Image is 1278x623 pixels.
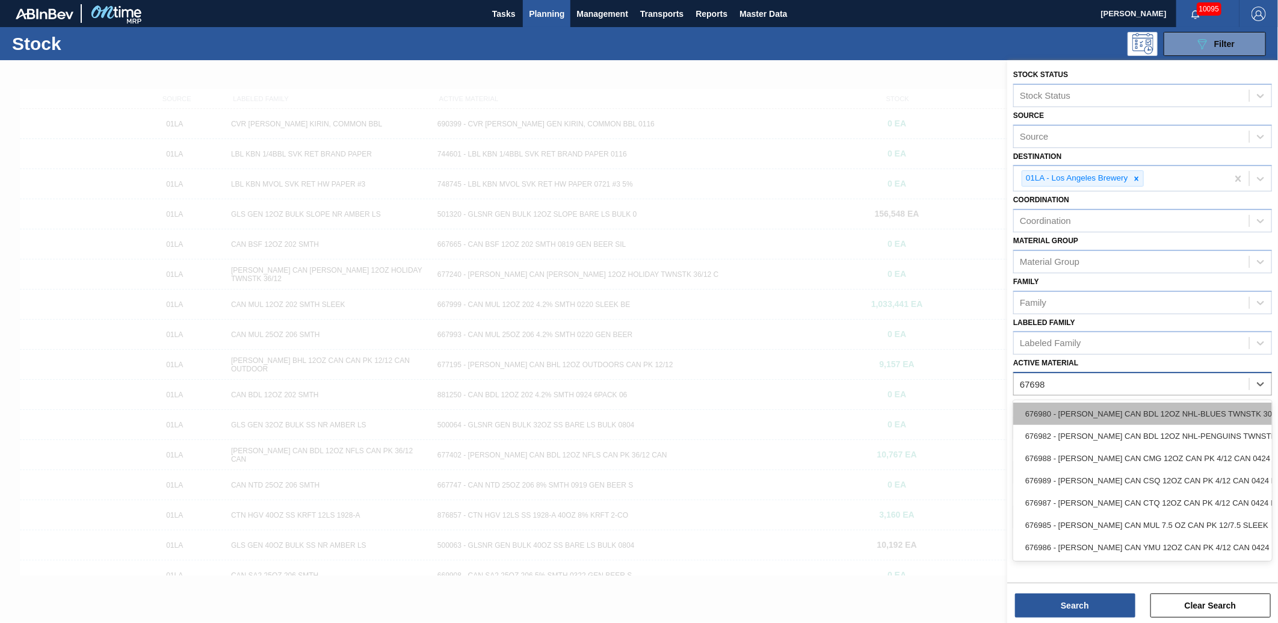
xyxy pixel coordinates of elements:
div: Material Group [1020,256,1079,267]
div: Source [1020,131,1049,141]
div: Labeled Family [1020,338,1081,349]
span: Management [576,7,628,21]
label: Active Material [1013,359,1078,367]
div: 676986 - [PERSON_NAME] CAN YMU 12OZ CAN PK 4/12 CAN 0424 B [1013,536,1272,559]
span: Master Data [739,7,787,21]
button: Notifications [1176,5,1215,22]
div: 01LA - Los Angeles Brewery [1022,171,1130,186]
button: Filter [1164,32,1266,56]
div: 676988 - [PERSON_NAME] CAN CMG 12OZ CAN PK 4/12 CAN 0424 B [1013,447,1272,470]
label: Coordination [1013,196,1069,204]
label: Destination [1013,152,1061,161]
div: 676985 - [PERSON_NAME] CAN MUL 7.5 OZ CAN PK 12/7.5 SLEEK [1013,514,1272,536]
div: Stock Status [1020,90,1070,101]
div: 676987 - [PERSON_NAME] CAN CTQ 12OZ CAN PK 4/12 CAN 0424 B [1013,492,1272,514]
label: Family [1013,277,1039,286]
img: Logout [1252,7,1266,21]
span: Filter [1214,39,1235,49]
span: Planning [529,7,564,21]
label: Stock Status [1013,70,1068,79]
span: 10095 [1197,2,1221,16]
label: Source [1013,111,1044,120]
div: 676980 - [PERSON_NAME] CAN BDL 12OZ NHL-BLUES TWNSTK 30/12 [1013,403,1272,425]
div: 676989 - [PERSON_NAME] CAN CSQ 12OZ CAN PK 4/12 CAN 0424 B [1013,470,1272,492]
div: Family [1020,297,1046,308]
div: Programming: no user selected [1128,32,1158,56]
label: Material Group [1013,237,1078,245]
h1: Stock [12,37,195,51]
div: Coordination [1020,216,1071,226]
label: Labeled Family [1013,318,1075,327]
span: Tasks [490,7,517,21]
div: 676982 - [PERSON_NAME] CAN BDL 12OZ NHL-PENGUINS TWNSTK 30 [1013,425,1272,447]
span: Reports [696,7,727,21]
span: Transports [640,7,684,21]
img: TNhmsLtSVTkK8tSr43FrP2fwEKptu5GPRR3wAAAABJRU5ErkJggg== [16,8,73,19]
